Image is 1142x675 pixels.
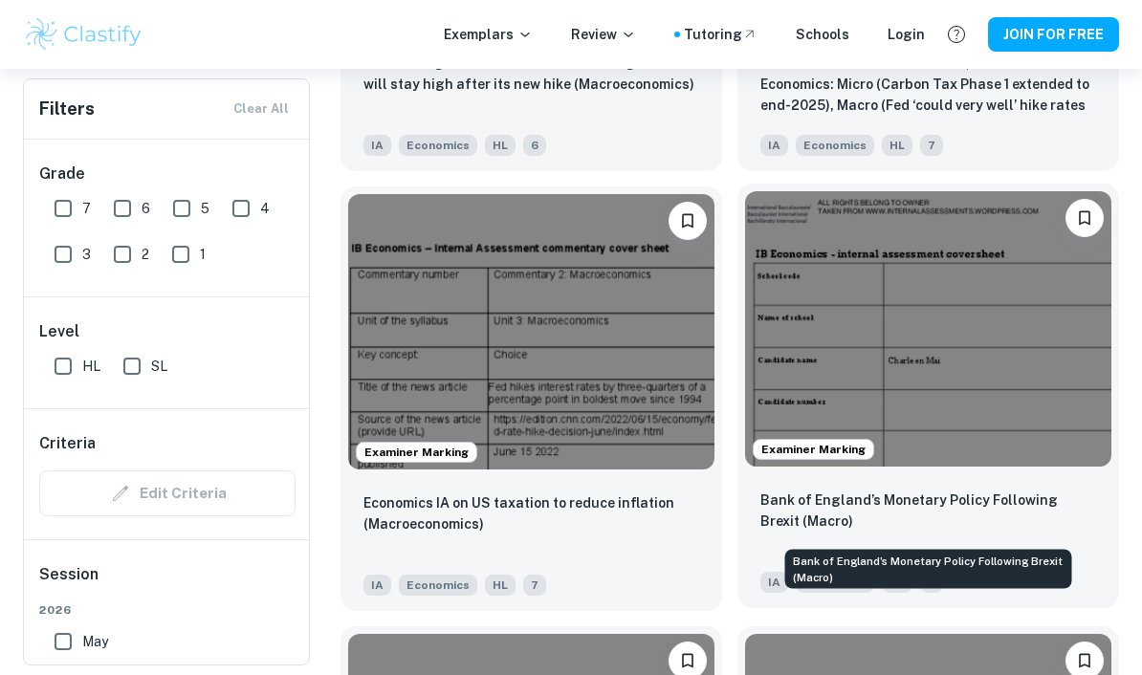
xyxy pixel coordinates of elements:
span: 4 [260,198,270,219]
span: HL [485,135,516,156]
span: Examiner Marking [357,444,476,461]
span: 7 [523,575,546,596]
p: Bank of England hints that UK borrowing rates will stay high after its new hike (Macroeconomics) [363,53,699,95]
span: 7 [920,135,943,156]
a: Examiner MarkingPlease log in to bookmark exemplarsBank of England’s Monetary Policy Following Br... [737,186,1119,610]
span: IA [363,135,391,156]
span: 6 [142,198,150,219]
span: SL [151,356,167,377]
button: Help and Feedback [940,18,973,51]
button: Please log in to bookmark exemplars [669,202,707,240]
span: HL [882,135,912,156]
span: 3 [82,244,91,265]
span: Economics [399,135,477,156]
span: 1 [200,244,206,265]
p: Review [571,24,636,45]
span: Economics [796,135,874,156]
p: Exemplars [444,24,533,45]
p: Economics IA on US taxation to reduce inflation (Macroeconomics) [363,492,699,534]
span: Examiner Marking [754,441,873,458]
img: Economics IA example thumbnail: Bank of England’s Monetary Policy Follow [745,191,1111,466]
div: Criteria filters are unavailable when searching by topic [39,470,296,516]
a: Examiner MarkingPlease log in to bookmark exemplarsEconomics IA on US taxation to reduce inflatio... [340,186,722,610]
img: Clastify logo [23,15,144,54]
span: 2 [142,244,149,265]
span: Economics [399,575,477,596]
p: Bank of England’s Monetary Policy Following Brexit (Macro) [760,490,1096,532]
a: Login [888,24,925,45]
span: 6 [523,135,546,156]
span: 5 [201,198,209,219]
a: Schools [796,24,849,45]
img: Economics IA example thumbnail: Economics IA on US taxation to reduce in [348,194,714,468]
span: IA [760,572,788,593]
span: 7 [82,198,91,219]
span: 2026 [39,601,296,619]
span: HL [485,575,516,596]
h6: Criteria [39,432,96,455]
span: IA [760,135,788,156]
div: Bank of England’s Monetary Policy Following Brexit (Macro) [785,550,1072,589]
p: Article Commentaries for Micro, Macro & Global Economics: Micro (Carbon Tax Phase 1 extended to e... [760,53,1096,118]
button: Please log in to bookmark exemplars [1065,199,1104,237]
h6: Session [39,563,296,601]
span: IA [363,575,391,596]
h6: Grade [39,163,296,185]
span: HL [82,356,100,377]
span: May [82,631,108,652]
h6: Filters [39,96,95,122]
h6: Level [39,320,296,343]
a: Tutoring [684,24,758,45]
button: JOIN FOR FREE [988,17,1119,52]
